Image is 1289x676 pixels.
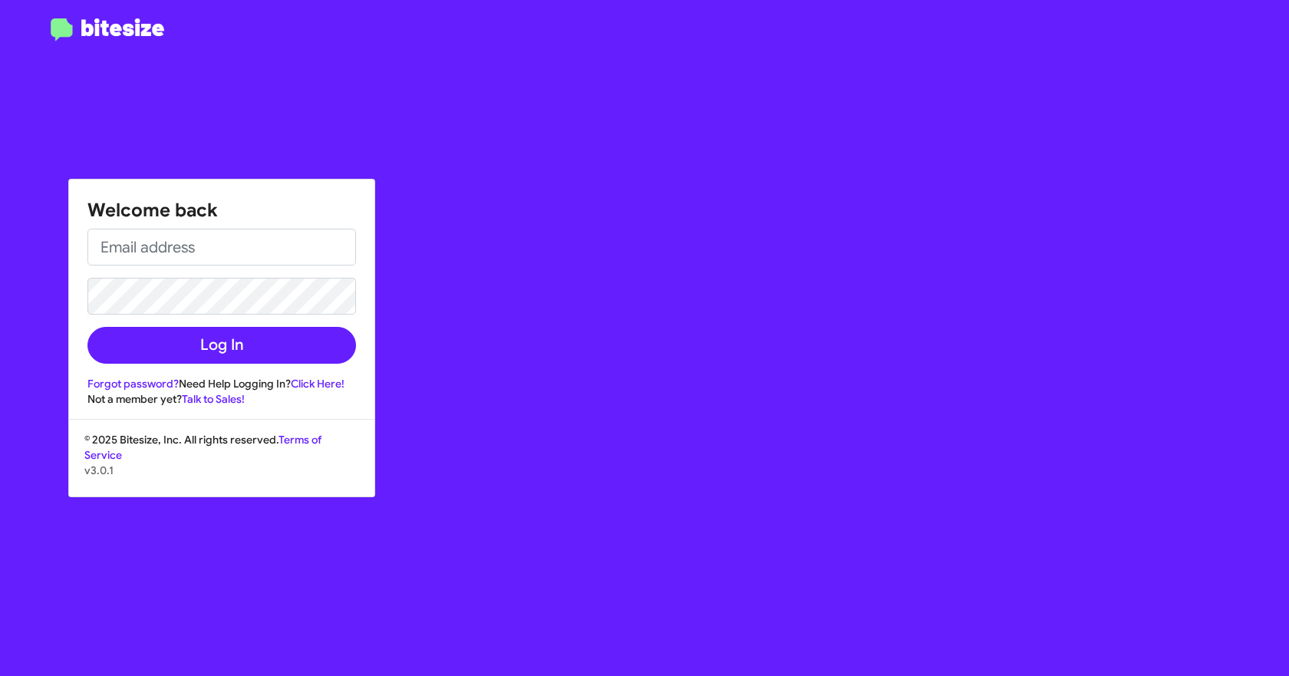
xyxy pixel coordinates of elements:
a: Click Here! [291,377,345,391]
div: Need Help Logging In? [87,376,356,391]
div: © 2025 Bitesize, Inc. All rights reserved. [69,432,374,496]
h1: Welcome back [87,198,356,223]
p: v3.0.1 [84,463,359,478]
button: Log In [87,327,356,364]
a: Talk to Sales! [182,392,245,406]
div: Not a member yet? [87,391,356,407]
input: Email address [87,229,356,265]
a: Forgot password? [87,377,179,391]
